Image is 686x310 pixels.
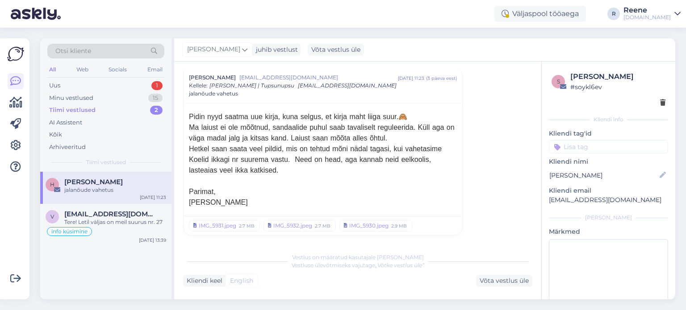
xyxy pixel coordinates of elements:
[349,222,389,230] div: IMG_5930.jpeg
[189,74,236,82] span: [PERSON_NAME]
[607,8,620,20] div: R
[549,195,668,205] p: [EMAIL_ADDRESS][DOMAIN_NAME]
[49,130,62,139] div: Kõik
[549,140,668,153] input: Lisa tag
[557,78,560,85] span: s
[49,94,93,103] div: Minu vestlused
[209,82,294,89] span: [PERSON_NAME] | Tupsunupsu
[298,82,397,89] span: [EMAIL_ADDRESS][DOMAIN_NAME]
[308,44,364,56] div: Võta vestlus üle
[623,7,671,14] div: Reene
[239,74,398,82] span: [EMAIL_ADDRESS][DOMAIN_NAME]
[49,143,86,152] div: Arhiveeritud
[64,210,157,218] span: veberit@gmail.com
[146,64,164,75] div: Email
[150,106,163,115] div: 2
[238,222,255,230] div: 2.7 MB
[139,237,166,244] div: [DATE] 13:39
[476,275,532,287] div: Võta vestlus üle
[189,186,457,197] div: Parimat,
[187,45,240,54] span: [PERSON_NAME]
[50,213,54,220] span: v
[86,158,126,166] span: Tiimi vestlused
[549,227,668,236] p: Märkmed
[549,116,668,124] div: Kliendi info
[273,222,312,230] div: IMG_5932.jpeg
[140,194,166,201] div: [DATE] 11:23
[47,64,58,75] div: All
[623,14,671,21] div: [DOMAIN_NAME]
[292,254,424,260] span: Vestlus on määratud kasutajale [PERSON_NAME]
[55,46,91,56] span: Otsi kliente
[7,45,24,62] img: Askly Logo
[549,214,668,222] div: [PERSON_NAME]
[199,222,236,230] div: IMG_5931.jpeg
[50,181,54,188] span: H
[549,129,668,138] p: Kliendi tag'id
[189,122,457,144] div: Ma laiust ei ole mõõtnud, sandaalide puhul saab tavaliselt reguleerida. Küll aga on väga madal ja...
[49,81,60,90] div: Uus
[49,118,82,127] div: AI Assistent
[314,222,331,230] div: 2.7 MB
[494,6,586,22] div: Väljaspool tööaega
[189,90,238,98] span: jalanõude vahetus
[75,64,90,75] div: Web
[64,186,166,194] div: jalanõude vahetus
[390,222,408,230] div: 2.9 MB
[426,75,457,82] div: ( 3 päeva eest )
[189,197,457,208] div: [PERSON_NAME]
[183,276,222,285] div: Kliendi keel
[375,262,424,269] i: „Võtke vestlus üle”
[292,262,424,269] span: Vestluse ülevõtmiseks vajutage
[64,218,166,226] div: Tere! Letil väljas on meil suurus nr. 27
[151,81,163,90] div: 1
[49,106,96,115] div: Tiimi vestlused
[189,82,208,89] span: Kellele :
[549,186,668,195] p: Kliendi email
[570,82,665,92] div: # soykl6ev
[398,75,424,82] div: [DATE] 11:23
[107,64,129,75] div: Socials
[623,7,681,21] a: Reene[DOMAIN_NAME]
[252,45,298,54] div: juhib vestlust
[148,94,163,103] div: 15
[549,157,668,166] p: Kliendi nimi
[230,276,253,285] span: English
[189,112,457,122] div: Pidin nyyd saatma uue kirja, kuna selgus, et kirja maht liiga suur.🙈
[549,170,658,180] input: Lisa nimi
[189,144,457,176] div: Hetkel saan saata veel pildid, mis on tehtud mõni nädal tagasi, kui vahetasime Koelid ikkagi nr s...
[570,71,665,82] div: [PERSON_NAME]
[51,229,88,234] span: info küsimine
[64,178,123,186] span: Helen Lepp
